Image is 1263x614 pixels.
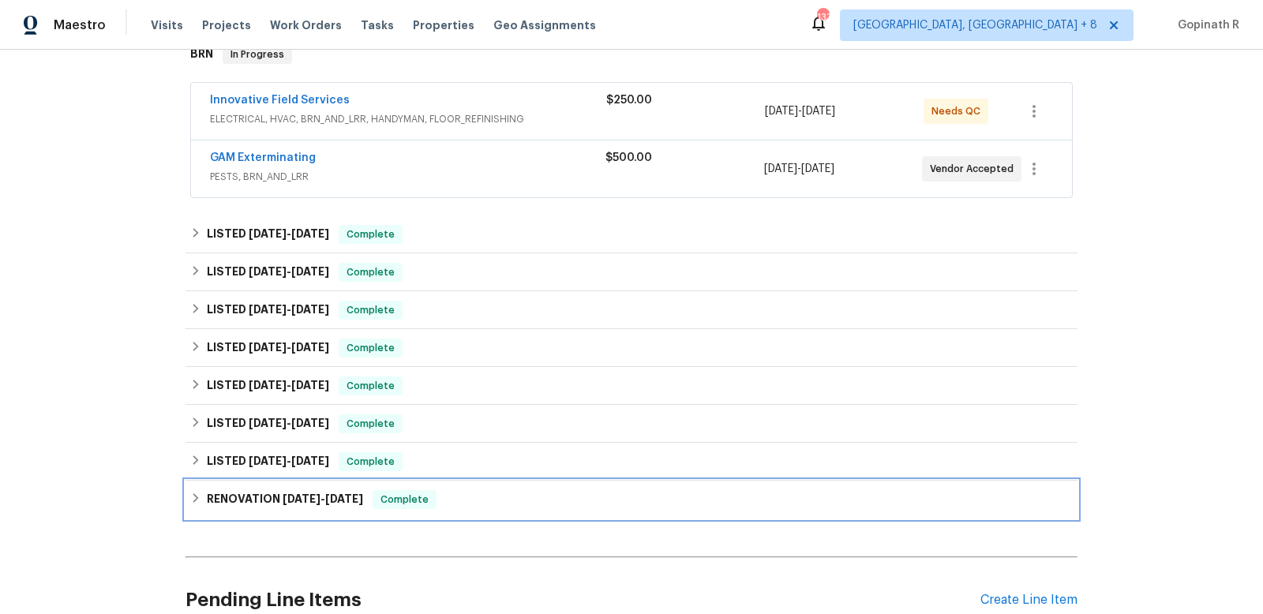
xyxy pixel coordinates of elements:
span: - [249,266,329,277]
span: $250.00 [606,95,652,106]
span: [DATE] [249,266,287,277]
span: Complete [340,227,401,242]
span: Complete [340,340,401,356]
div: LISTED [DATE]-[DATE]Complete [186,443,1077,481]
span: [DATE] [249,304,287,315]
span: $500.00 [605,152,652,163]
span: Complete [340,302,401,318]
span: - [249,228,329,239]
span: - [249,342,329,353]
span: - [764,161,834,177]
span: [DATE] [249,455,287,466]
span: [DATE] [291,380,329,391]
span: Complete [340,454,401,470]
div: RENOVATION [DATE]-[DATE]Complete [186,481,1077,519]
span: [DATE] [325,493,363,504]
span: Complete [374,492,435,507]
h6: RENOVATION [207,490,363,509]
span: Complete [340,378,401,394]
span: Properties [413,17,474,33]
span: - [283,493,363,504]
span: Vendor Accepted [930,161,1020,177]
span: [DATE] [765,106,798,117]
a: GAM Exterminating [210,152,316,163]
span: [DATE] [283,493,320,504]
h6: LISTED [207,263,329,282]
div: 133 [817,9,828,25]
span: [DATE] [291,417,329,429]
span: [DATE] [249,417,287,429]
span: [DATE] [249,342,287,353]
span: [DATE] [249,380,287,391]
span: Gopinath R [1171,17,1239,33]
span: [DATE] [764,163,797,174]
span: Work Orders [270,17,342,33]
span: Complete [340,264,401,280]
div: LISTED [DATE]-[DATE]Complete [186,367,1077,405]
span: - [249,455,329,466]
span: [DATE] [291,342,329,353]
h6: LISTED [207,452,329,471]
span: Geo Assignments [493,17,596,33]
span: - [249,304,329,315]
span: [DATE] [801,163,834,174]
div: BRN In Progress [186,29,1077,80]
span: Projects [202,17,251,33]
span: PESTS, BRN_AND_LRR [210,169,605,185]
span: Tasks [361,20,394,31]
span: [DATE] [802,106,835,117]
div: LISTED [DATE]-[DATE]Complete [186,329,1077,367]
h6: LISTED [207,339,329,358]
h6: BRN [190,45,213,64]
span: Needs QC [931,103,987,119]
span: [DATE] [291,266,329,277]
span: ELECTRICAL, HVAC, BRN_AND_LRR, HANDYMAN, FLOOR_REFINISHING [210,111,606,127]
span: - [249,380,329,391]
span: [DATE] [249,228,287,239]
h6: LISTED [207,414,329,433]
div: LISTED [DATE]-[DATE]Complete [186,405,1077,443]
div: Create Line Item [980,593,1077,608]
span: - [765,103,835,119]
span: In Progress [224,47,290,62]
div: LISTED [DATE]-[DATE]Complete [186,253,1077,291]
div: LISTED [DATE]-[DATE]Complete [186,291,1077,329]
div: LISTED [DATE]-[DATE]Complete [186,215,1077,253]
span: [DATE] [291,304,329,315]
span: [DATE] [291,228,329,239]
a: Innovative Field Services [210,95,350,106]
span: - [249,417,329,429]
span: Complete [340,416,401,432]
h6: LISTED [207,376,329,395]
span: Visits [151,17,183,33]
span: Maestro [54,17,106,33]
span: [DATE] [291,455,329,466]
h6: LISTED [207,225,329,244]
span: [GEOGRAPHIC_DATA], [GEOGRAPHIC_DATA] + 8 [853,17,1097,33]
h6: LISTED [207,301,329,320]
